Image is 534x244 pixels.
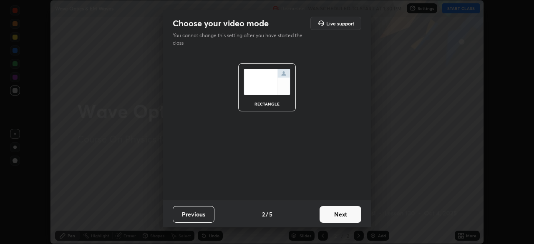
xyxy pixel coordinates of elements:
[320,206,361,223] button: Next
[173,32,308,47] p: You cannot change this setting after you have started the class
[250,102,284,106] div: rectangle
[262,210,265,219] h4: 2
[326,21,354,26] h5: Live support
[173,18,269,29] h2: Choose your video mode
[269,210,272,219] h4: 5
[266,210,268,219] h4: /
[244,69,290,95] img: normalScreenIcon.ae25ed63.svg
[173,206,214,223] button: Previous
